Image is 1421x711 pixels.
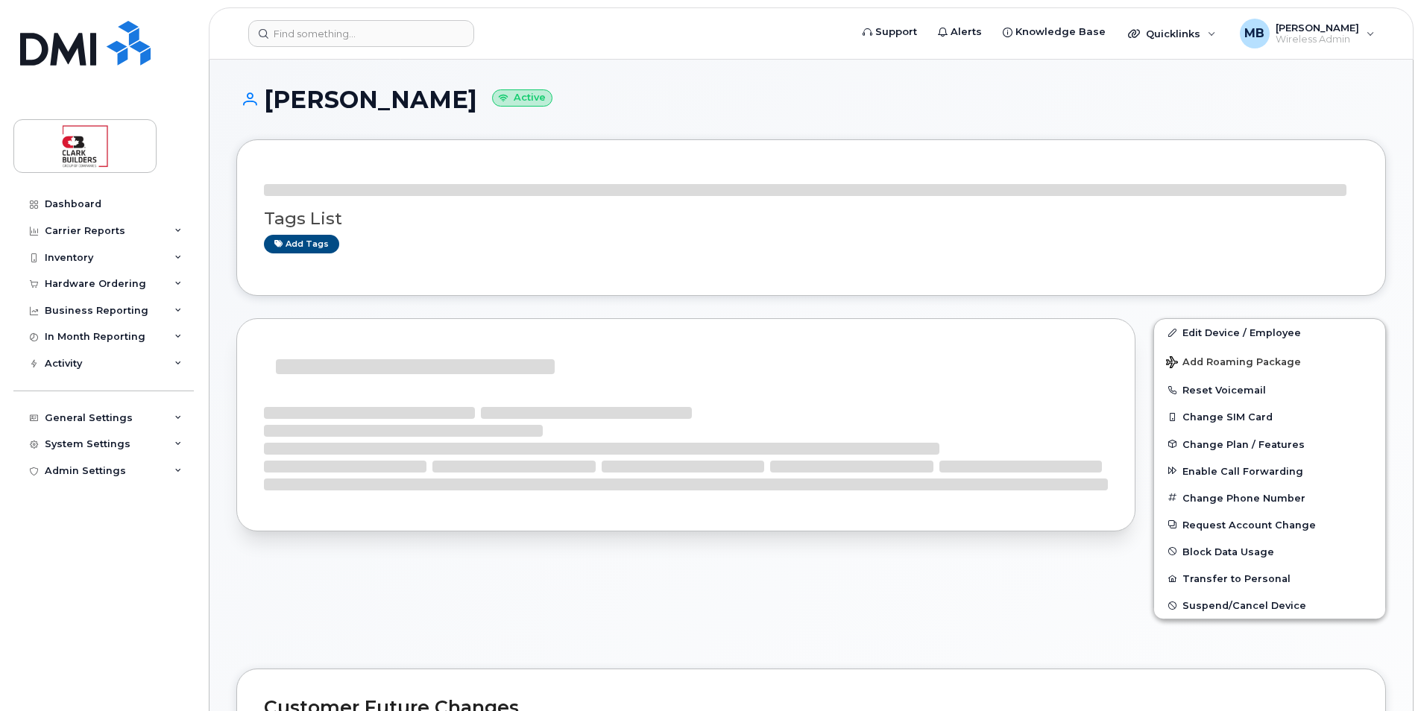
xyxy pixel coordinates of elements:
small: Active [492,89,552,107]
span: Change Plan / Features [1182,438,1305,449]
span: Suspend/Cancel Device [1182,600,1306,611]
button: Block Data Usage [1154,538,1385,565]
button: Suspend/Cancel Device [1154,592,1385,619]
a: Edit Device / Employee [1154,319,1385,346]
button: Change Plan / Features [1154,431,1385,458]
button: Reset Voicemail [1154,376,1385,403]
h3: Tags List [264,209,1358,228]
button: Add Roaming Package [1154,346,1385,376]
button: Transfer to Personal [1154,565,1385,592]
button: Change Phone Number [1154,484,1385,511]
h1: [PERSON_NAME] [236,86,1386,113]
button: Change SIM Card [1154,403,1385,430]
span: Add Roaming Package [1166,356,1301,370]
a: Add tags [264,235,339,253]
button: Enable Call Forwarding [1154,458,1385,484]
span: Enable Call Forwarding [1182,465,1303,476]
button: Request Account Change [1154,511,1385,538]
